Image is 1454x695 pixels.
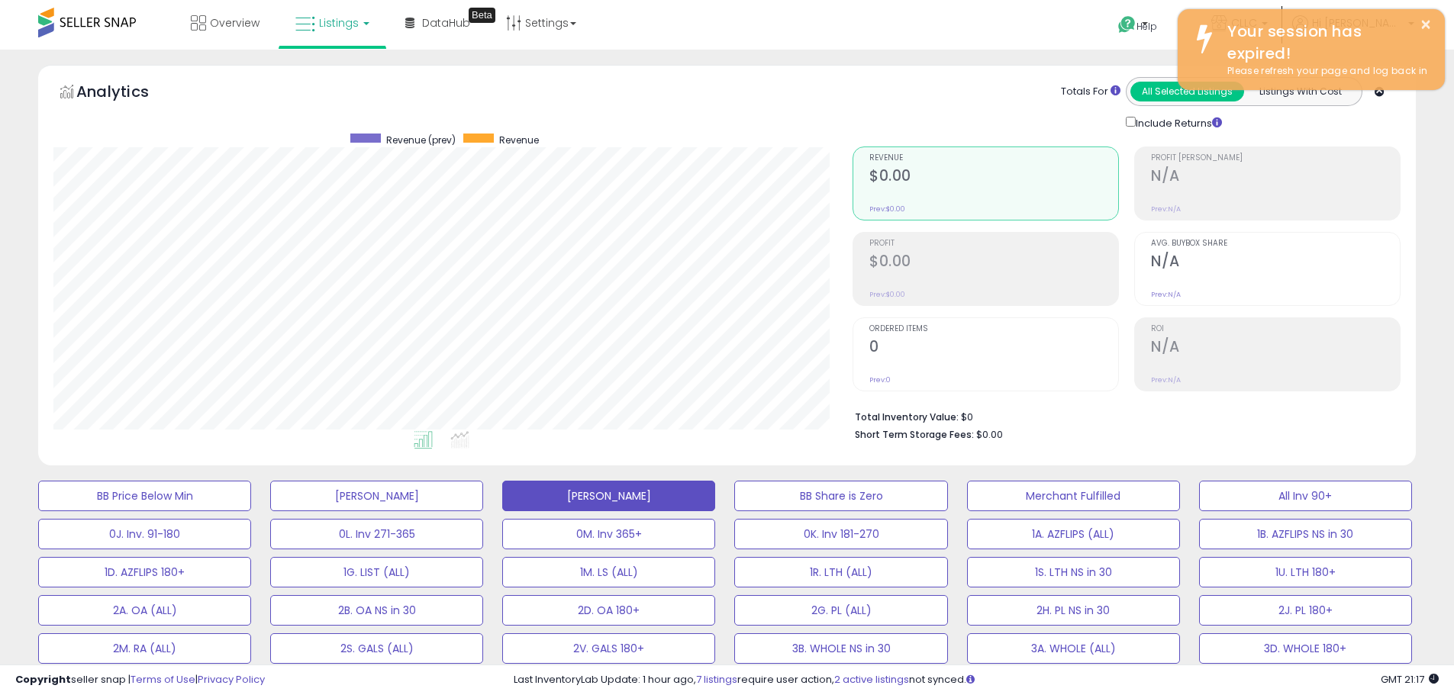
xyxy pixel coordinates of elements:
span: $0.00 [976,427,1003,442]
button: 0L. Inv 271-365 [270,519,483,549]
button: 2J. PL 180+ [1199,595,1412,626]
strong: Copyright [15,672,71,687]
button: × [1420,15,1432,34]
h2: 0 [869,338,1118,359]
button: 2B. OA NS in 30 [270,595,483,626]
span: Revenue [499,134,539,146]
a: 7 listings [696,672,737,687]
button: 3D. WHOLE 180+ [1199,633,1412,664]
div: Please refresh your page and log back in [1216,64,1433,79]
button: 2H. PL NS in 30 [967,595,1180,626]
span: 2025-08-12 21:17 GMT [1381,672,1439,687]
small: Prev: $0.00 [869,204,905,214]
b: Short Term Storage Fees: [855,428,974,441]
button: [PERSON_NAME] [270,481,483,511]
small: Prev: 0 [869,375,891,385]
span: DataHub [422,15,470,31]
span: Revenue (prev) [386,134,456,146]
button: Merchant Fulfilled [967,481,1180,511]
button: 1A. AZFLIPS (ALL) [967,519,1180,549]
small: Prev: $0.00 [869,290,905,299]
b: Total Inventory Value: [855,410,959,423]
small: Prev: N/A [1151,375,1181,385]
h2: N/A [1151,338,1400,359]
span: Listings [319,15,359,31]
span: ROI [1151,325,1400,333]
h2: $0.00 [869,253,1118,273]
button: 0J. Inv. 91-180 [38,519,251,549]
a: Help [1106,4,1187,50]
button: 0M. Inv 365+ [502,519,715,549]
span: Ordered Items [869,325,1118,333]
button: 2V. GALS 180+ [502,633,715,664]
h2: N/A [1151,253,1400,273]
div: Totals For [1061,85,1120,99]
div: Last InventoryLab Update: 1 hour ago, require user action, not synced. [514,673,1439,687]
div: Tooltip anchor [469,8,495,23]
span: Revenue [869,154,1118,162]
h5: Analytics [76,81,179,106]
button: All Selected Listings [1130,82,1244,101]
span: Profit [869,240,1118,248]
small: Prev: N/A [1151,204,1181,214]
button: 2M. RA (ALL) [38,633,251,664]
button: 1S. LTH NS in 30 [967,557,1180,587]
h2: N/A [1151,167,1400,188]
button: 3A. WHOLE (ALL) [967,633,1180,664]
button: BB Price Below Min [38,481,251,511]
a: 2 active listings [834,672,909,687]
button: All Inv 90+ [1199,481,1412,511]
button: 1R. LTH (ALL) [734,557,947,587]
button: 1M. LS (ALL) [502,557,715,587]
button: Listings With Cost [1243,82,1357,101]
div: Your session has expired! [1216,21,1433,64]
button: 3B. WHOLE NS in 30 [734,633,947,664]
button: 1B. AZFLIPS NS in 30 [1199,519,1412,549]
div: seller snap | | [15,673,265,687]
button: 1U. LTH 180+ [1199,557,1412,587]
button: BB Share is Zero [734,481,947,511]
span: Profit [PERSON_NAME] [1151,154,1400,162]
button: 0K. Inv 181-270 [734,519,947,549]
button: 1G. LIST (ALL) [270,557,483,587]
i: Get Help [1117,15,1136,34]
a: Privacy Policy [198,672,265,687]
button: [PERSON_NAME] [502,481,715,511]
button: 2D. OA 180+ [502,595,715,626]
button: 2A. OA (ALL) [38,595,251,626]
span: Avg. Buybox Share [1151,240,1400,248]
button: 2G. PL (ALL) [734,595,947,626]
span: Help [1136,20,1157,33]
button: 1D. AZFLIPS 180+ [38,557,251,587]
li: $0 [855,407,1389,425]
div: Include Returns [1114,114,1240,131]
a: Terms of Use [131,672,195,687]
h2: $0.00 [869,167,1118,188]
small: Prev: N/A [1151,290,1181,299]
span: Overview [210,15,260,31]
button: 2S. GALS (ALL) [270,633,483,664]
